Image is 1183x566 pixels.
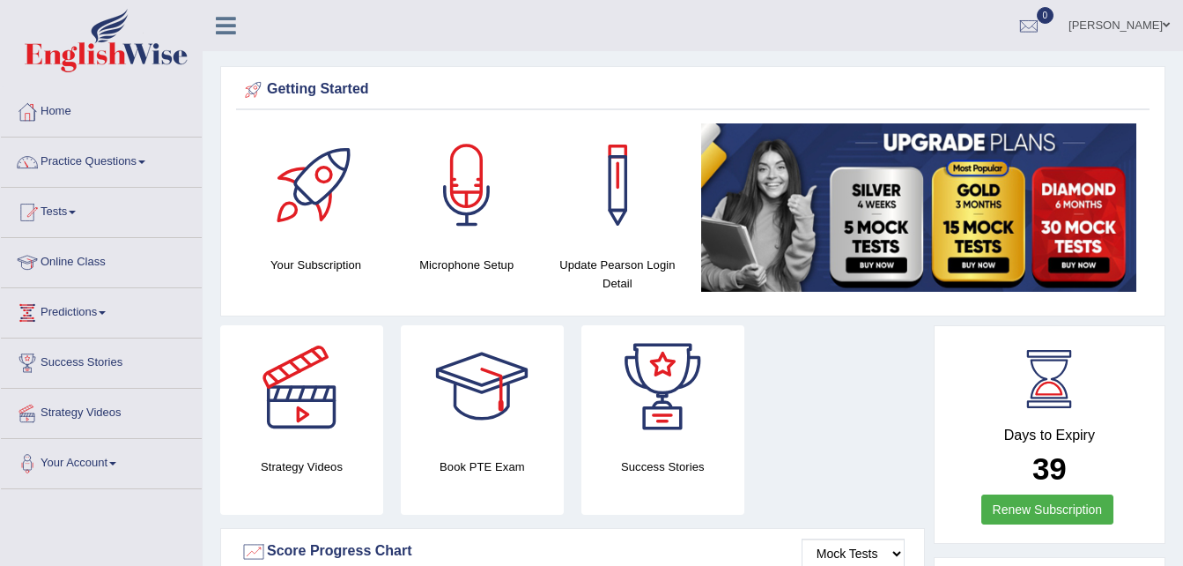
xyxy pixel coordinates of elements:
h4: Success Stories [581,458,744,476]
a: Strategy Videos [1,389,202,433]
div: Score Progress Chart [240,539,905,565]
h4: Days to Expiry [954,428,1145,443]
h4: Update Pearson Login Detail [551,256,684,293]
a: Online Class [1,238,202,282]
a: Practice Questions [1,138,202,182]
a: Tests [1,188,202,232]
a: Your Account [1,439,202,483]
span: 0 [1037,7,1054,24]
div: Getting Started [240,77,1145,103]
a: Predictions [1,288,202,332]
h4: Your Subscription [249,256,382,274]
h4: Book PTE Exam [401,458,564,476]
h4: Microphone Setup [400,256,533,274]
a: Success Stories [1,339,202,383]
a: Home [1,87,202,131]
b: 39 [1032,451,1067,486]
h4: Strategy Videos [220,458,383,476]
a: Renew Subscription [981,495,1114,525]
img: small5.jpg [701,123,1136,292]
